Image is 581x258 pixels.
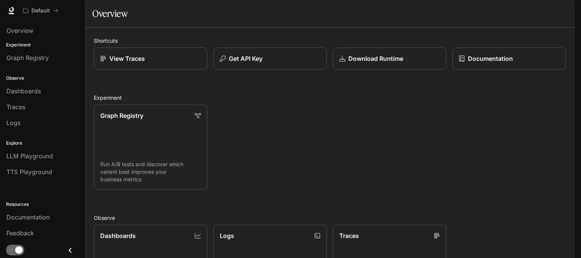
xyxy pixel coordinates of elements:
a: Download Runtime [333,48,446,70]
p: View Traces [109,54,145,63]
h2: Shortcuts [94,37,566,45]
button: All workspaces [20,3,62,18]
p: Logs [220,231,234,240]
p: Download Runtime [348,54,403,63]
p: Graph Registry [100,111,143,120]
a: Graph RegistryRun A/B tests and discover which variant best improves your business metrics [94,105,207,190]
a: View Traces [94,48,207,70]
h2: Observe [94,214,566,222]
p: Get API Key [229,54,263,63]
a: Documentation [452,48,566,70]
p: Default [31,8,50,14]
p: Run A/B tests and discover which variant best improves your business metrics [100,161,201,183]
p: Traces [339,231,359,240]
h2: Experiment [94,94,566,102]
button: Get API Key [213,48,327,70]
p: Documentation [468,54,513,63]
h1: Overview [92,6,127,21]
p: Dashboards [100,231,136,240]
